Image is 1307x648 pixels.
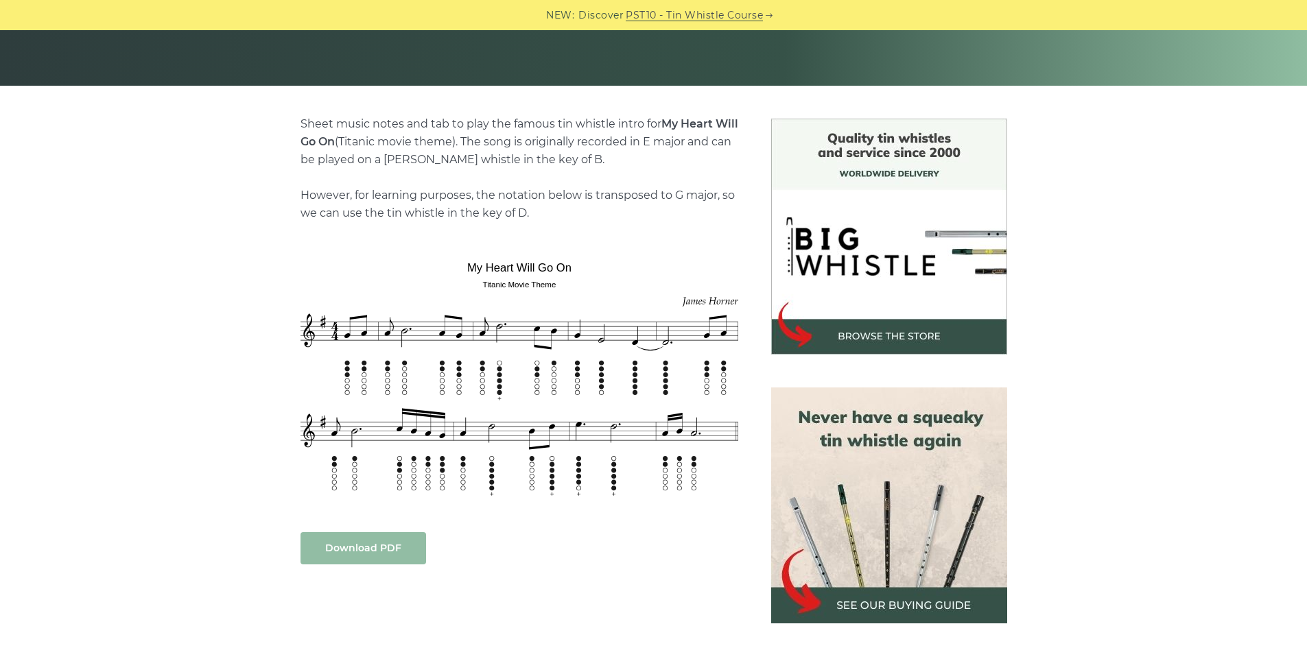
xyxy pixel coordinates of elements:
p: Sheet music notes and tab to play the famous tin whistle intro for (Titanic movie theme). The son... [301,115,738,222]
span: NEW: [546,8,574,23]
a: Download PDF [301,532,426,564]
img: My Heart Will Go On Tin Whistle Tab & Sheet Music [301,250,738,504]
img: BigWhistle Tin Whistle Store [771,119,1007,355]
span: Discover [578,8,624,23]
img: tin whistle buying guide [771,387,1007,623]
a: PST10 - Tin Whistle Course [626,8,763,23]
